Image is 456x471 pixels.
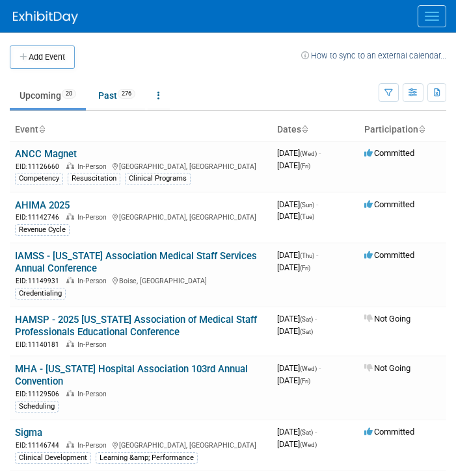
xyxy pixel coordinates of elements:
[300,213,314,220] span: (Tue)
[62,89,76,99] span: 20
[15,250,257,274] a: IAMSS - [US_STATE] Association Medical Staff Services Annual Conference
[277,326,313,336] span: [DATE]
[316,199,318,209] span: -
[300,365,317,372] span: (Wed)
[15,401,59,413] div: Scheduling
[359,119,446,141] th: Participation
[277,148,321,158] span: [DATE]
[15,275,267,286] div: Boise, [GEOGRAPHIC_DATA]
[364,148,414,158] span: Committed
[66,277,74,283] img: In-Person Event
[16,277,64,285] span: EID: 11149931
[364,363,410,373] span: Not Going
[300,201,314,209] span: (Sun)
[364,199,414,209] span: Committed
[77,162,111,171] span: In-Person
[77,340,111,349] span: In-Person
[15,211,267,222] div: [GEOGRAPHIC_DATA], [GEOGRAPHIC_DATA]
[38,124,45,134] a: Sort by Event Name
[15,224,70,236] div: Revenue Cycle
[118,89,135,99] span: 276
[315,314,317,324] span: -
[96,452,198,464] div: Learning &amp; Performance
[277,427,317,437] span: [DATE]
[364,314,410,324] span: Not Going
[16,390,64,398] span: EID: 11129506
[315,427,317,437] span: -
[66,213,74,220] img: In-Person Event
[319,363,321,373] span: -
[66,441,74,448] img: In-Person Event
[277,376,310,385] span: [DATE]
[15,148,77,160] a: ANCC Magnet
[277,250,318,260] span: [DATE]
[277,314,317,324] span: [DATE]
[15,314,257,338] a: HAMSP - 2025 [US_STATE] Association of Medical Staff Professionals Educational Conference
[418,5,446,27] button: Menu
[66,340,74,347] img: In-Person Event
[15,439,267,450] div: [GEOGRAPHIC_DATA], [GEOGRAPHIC_DATA]
[15,288,66,299] div: Credentialing
[16,341,64,348] span: EID: 11140181
[16,214,64,221] span: EID: 11142746
[66,390,74,396] img: In-Person Event
[277,363,321,373] span: [DATE]
[319,148,321,158] span: -
[77,441,111,450] span: In-Person
[68,173,120,185] div: Resuscitation
[13,11,78,24] img: ExhibitDay
[272,119,359,141] th: Dates
[10,119,272,141] th: Event
[300,441,317,448] span: (Wed)
[66,162,74,169] img: In-Person Event
[125,173,191,185] div: Clinical Programs
[77,277,111,285] span: In-Person
[277,262,310,272] span: [DATE]
[15,452,91,464] div: Clinical Development
[300,264,310,272] span: (Fri)
[77,213,111,222] span: In-Person
[316,250,318,260] span: -
[300,328,313,335] span: (Sat)
[15,160,267,172] div: [GEOGRAPHIC_DATA], [GEOGRAPHIC_DATA]
[364,427,414,437] span: Committed
[300,150,317,157] span: (Wed)
[277,211,314,221] span: [DATE]
[277,439,317,449] span: [DATE]
[300,162,310,170] span: (Fri)
[364,250,414,260] span: Committed
[88,83,145,108] a: Past276
[15,427,42,439] a: Sigma
[277,160,310,170] span: [DATE]
[301,51,446,60] a: How to sync to an external calendar...
[277,199,318,209] span: [DATE]
[15,173,63,185] div: Competency
[77,390,111,398] span: In-Person
[10,45,75,69] button: Add Event
[15,199,70,211] a: AHIMA 2025
[300,252,314,259] span: (Thu)
[15,363,248,387] a: MHA - [US_STATE] Hospital Association 103rd Annual Convention
[300,316,313,323] span: (Sat)
[418,124,425,134] a: Sort by Participation Type
[300,377,310,385] span: (Fri)
[10,83,86,108] a: Upcoming20
[16,163,64,170] span: EID: 11126660
[301,124,308,134] a: Sort by Start Date
[300,429,313,436] span: (Sat)
[16,442,64,449] span: EID: 11146744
